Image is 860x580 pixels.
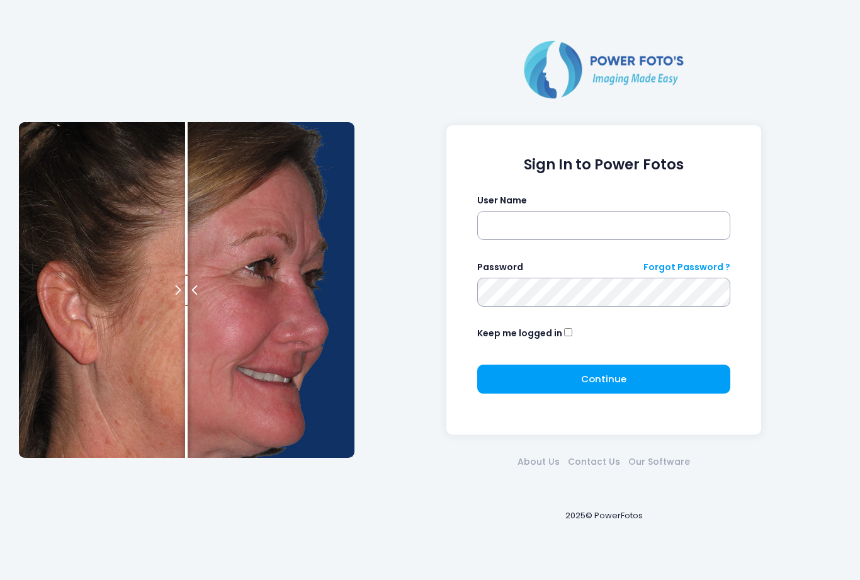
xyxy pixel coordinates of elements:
[477,194,527,207] label: User Name
[564,455,625,469] a: Contact Us
[519,38,689,101] img: Logo
[477,327,562,340] label: Keep me logged in
[643,261,730,274] a: Forgot Password ?
[477,261,523,274] label: Password
[514,455,564,469] a: About Us
[625,455,694,469] a: Our Software
[477,365,731,394] button: Continue
[366,489,841,542] div: 2025© PowerFotos
[477,156,731,173] h1: Sign In to Power Fotos
[581,372,626,385] span: Continue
